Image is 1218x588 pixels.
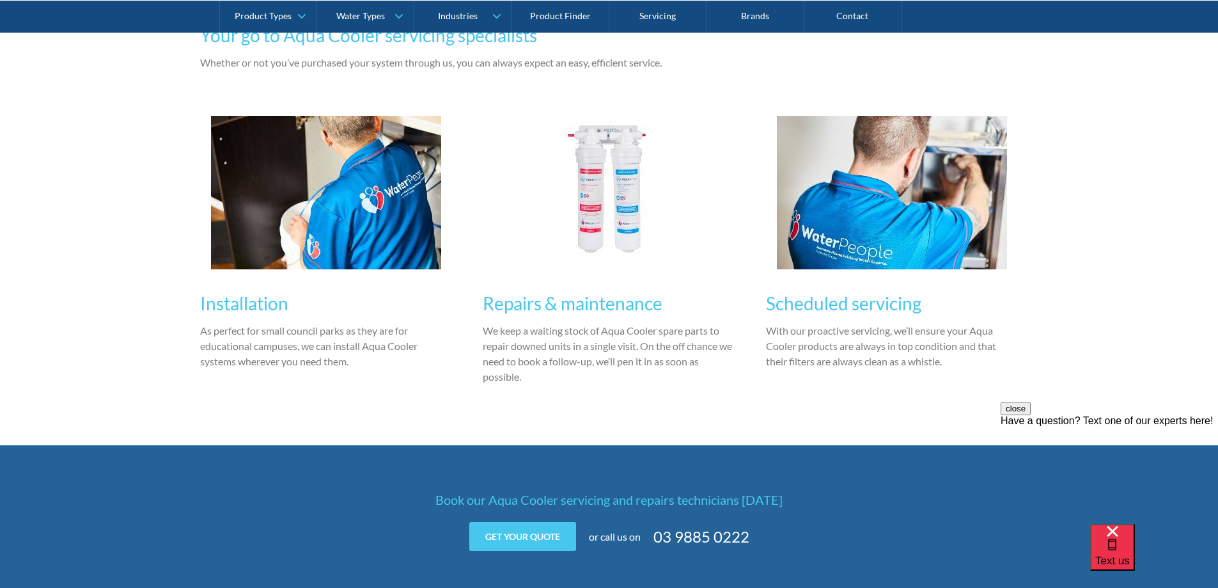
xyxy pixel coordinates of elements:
[200,323,453,369] p: As perfect for small council parks as they are for educational campuses, we can install Aqua Cool...
[1090,524,1218,588] iframe: podium webchat widget bubble
[200,22,662,49] h3: Your go to Aqua Cooler servicing specialists
[483,290,735,317] h3: Repairs & maintenance
[483,323,735,385] p: We keep a waiting stock of Aqua Cooler spare parts to repair downed units in a single visit. On t...
[1001,402,1218,540] iframe: podium webchat widget prompt
[494,116,724,269] img: Repairs & maintenance
[235,10,292,21] div: Product Types
[211,116,441,269] img: Installation
[336,10,385,21] div: Water Types
[360,490,859,509] h4: Book our Aqua Cooler servicing and repairs technicians [DATE]
[200,55,662,70] p: Whether or not you’ve purchased your system through us, you can always expect an easy, efficient ...
[469,522,576,551] a: Get your quote
[438,10,478,21] div: Industries
[766,323,1019,369] p: With our proactive servicing, we’ll ensure your Aqua Cooler products are always in top condition ...
[589,529,641,544] p: or call us on
[777,116,1007,269] img: Scheduled servicing
[766,290,1019,317] h3: Scheduled servicing
[200,290,453,317] h3: Installation
[653,525,749,548] a: 03 9885 0222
